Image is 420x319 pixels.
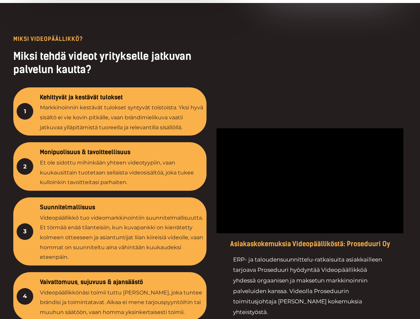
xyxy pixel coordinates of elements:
iframe: vimeo-videosoitin [216,128,403,233]
h4: Vaivattomuus, sujuvuus & ajansäästö [40,279,203,286]
div: 1 [17,103,33,120]
p: ERP- ja taloudensuunnittelu-ratkaisuita asiakkailleen tarjoava Proseduuri hyödyntää Videopäällikk... [233,255,387,317]
p: MIKSI VIDEOPÄÄLLIKKÖ? [13,36,207,42]
h4: Monipuolisuus & tavoitteellisuus [40,149,203,156]
p: Videopäällikkö tuo videomarkkinointiin suunnitelmallisuutta. Et törmää enää tilanteisiin, kun kuv... [40,213,203,263]
div: 2 [17,158,33,175]
h5: Asiakaskokemuksia Videopäälliköstä: Proseduuri Oy [216,240,403,248]
p: Et ole sidottu mihinkään yhteen videotyypiin, vaan kuukausittain tuotetaan sellaista videosisältö... [40,158,203,187]
h2: Miksi tehdä videot yritykselle jatkuvan palvelun kautta? [13,50,207,77]
p: Markkinoinnin kestävät tulokset syntyvät toistoista. Yksi hyvä sisältö ei vie kovin pitkälle, vaa... [40,103,203,132]
p: Videopäällikkönäsi toimii tuttu [PERSON_NAME], joka tuntee brändisi ja toimintatavat. Aikaa ei me... [40,288,203,317]
h4: Kehittyvät ja kestävät tulokset [40,94,203,101]
div: 3 [17,223,33,240]
h4: Suunnitelmallisuus [40,204,203,211]
div: 4 [17,288,33,305]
